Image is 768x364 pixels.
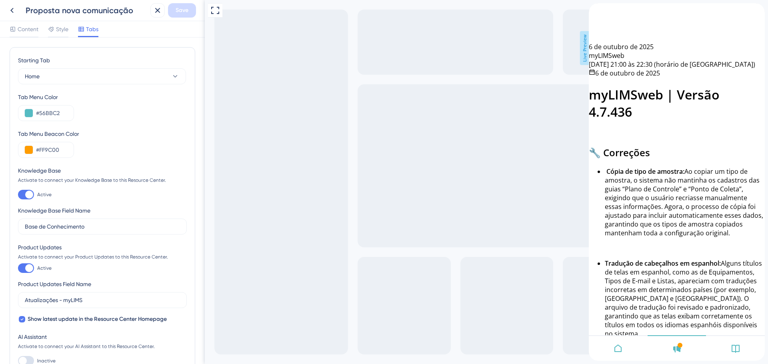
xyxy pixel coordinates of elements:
[18,343,187,350] div: Activate to connect your AI Assistant to this Resource Center.
[56,24,68,34] span: Style
[18,166,187,175] div: Knowledge Base
[18,129,187,139] div: Tab Menu Beacon Color
[18,164,96,173] strong: Cópia de tipo de amostra:
[26,5,32,7] div: 3
[176,6,188,15] span: Save
[6,66,71,74] span: 6 de outubro de 2025
[16,164,176,234] span: Ao copiar um tipo de amostra, o sistema não mantinha os cadastros das guias “Plano de Controle” e...
[37,358,56,364] span: Inactive
[26,5,147,16] div: Proposta nova comunicação
[28,314,167,324] span: Show latest update in the Resource Center Homepage
[51,326,73,335] span: #83017
[168,3,196,18] button: Save
[37,265,52,271] span: Active
[141,225,163,234] span: #86546
[18,332,187,342] div: AI Assistant
[375,31,385,65] span: Live Preview
[18,254,187,260] div: Activate to connect your Product Updates to this Resource Center.
[25,72,40,81] span: Home
[18,56,50,65] span: Starting Tab
[18,92,187,102] div: Tab Menu Color
[25,222,180,231] input: Knowledge Base
[18,68,186,84] button: Home
[37,191,52,198] span: Active
[86,24,98,34] span: Tabs
[18,177,187,183] div: Activate to connect your Knowledge Base to this Resource Center.
[18,206,90,215] div: Knowledge Base Field Name
[25,296,180,304] input: Product Updates
[18,279,91,289] div: Product Updates Field Name
[18,243,187,252] div: Product Updates
[16,256,132,265] strong: Tradução de cabeçalhos em espanhol:
[16,256,175,335] span: Alguns títulos de telas em espanhol, como as de Equipamentos, Tipos de E-mail e Listas, apareciam...
[18,24,38,34] span: Content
